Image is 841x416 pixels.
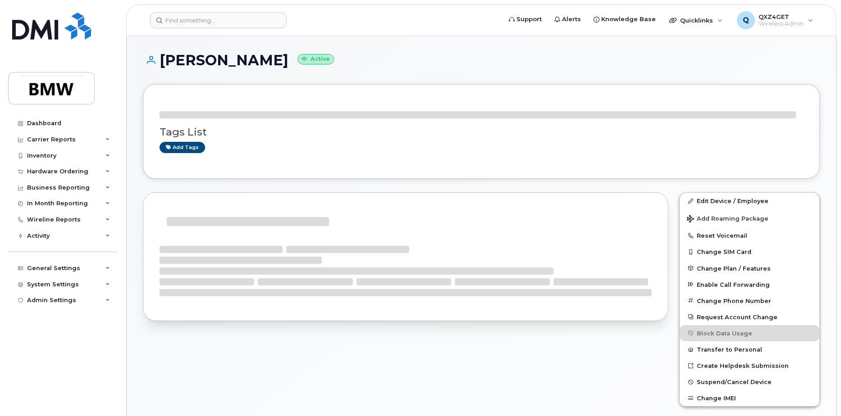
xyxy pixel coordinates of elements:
button: Add Roaming Package [680,209,819,227]
span: Change Plan / Features [697,265,771,271]
button: Change Phone Number [680,293,819,309]
button: Reset Voicemail [680,227,819,244]
span: Add Roaming Package [687,215,768,224]
a: Add tags [160,142,205,153]
a: Edit Device / Employee [680,193,819,209]
button: Transfer to Personal [680,341,819,357]
button: Change SIM Card [680,244,819,260]
span: Suspend/Cancel Device [697,379,772,385]
button: Change Plan / Features [680,260,819,276]
button: Enable Call Forwarding [680,276,819,293]
button: Suspend/Cancel Device [680,374,819,390]
span: Enable Call Forwarding [697,281,770,288]
h1: [PERSON_NAME] [143,52,820,68]
small: Active [297,54,334,64]
button: Block Data Usage [680,325,819,341]
h3: Tags List [160,127,803,138]
button: Request Account Change [680,309,819,325]
button: Change IMEI [680,390,819,406]
a: Create Helpdesk Submission [680,357,819,374]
